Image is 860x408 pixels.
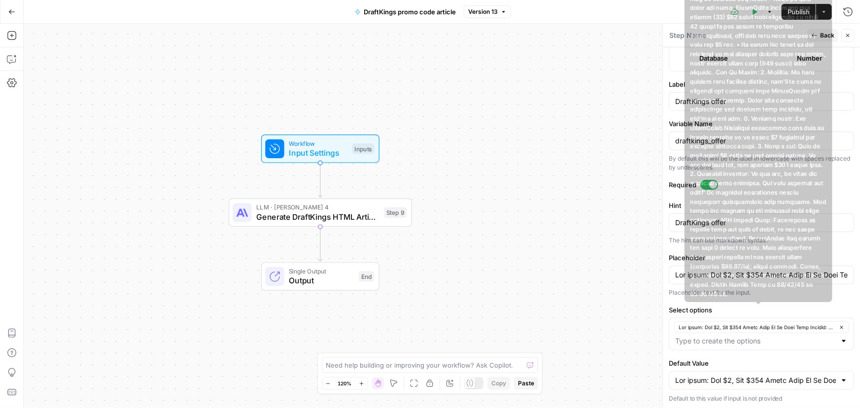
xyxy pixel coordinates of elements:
[675,375,836,385] input: The offer: Bet $5, Get $300 Bonus Bets If It Wins Main Keyword: DraftKings promo code Code Requir...
[289,139,347,148] span: Workflow
[669,358,854,368] label: Default Value
[352,143,374,154] div: Inputs
[669,288,854,297] div: Placeholder text for the input.
[256,203,379,212] span: LLM · [PERSON_NAME] 4
[820,31,834,40] span: Back
[256,211,379,223] span: Generate DraftKings HTML Article
[669,154,854,172] div: By default this will be the label in lowercase with spaces replaced by underscores.
[675,97,848,106] input: Input Label
[699,53,728,63] span: Database
[669,236,854,245] div: The hint can use markdown syntax.
[788,7,810,17] span: Publish
[289,147,347,159] span: Input Settings
[797,53,822,63] span: Number
[807,29,838,42] button: Back
[518,379,534,388] span: Paste
[514,377,538,390] button: Paste
[318,163,322,197] g: Edge from start to step_9
[359,271,374,282] div: End
[675,336,836,346] input: Type to create the options
[675,136,848,146] input: draftkings_offer
[669,79,854,89] label: Label
[318,227,322,261] g: Edge from step_9 to end
[679,323,836,331] span: Lor ipsum: Dol $2, Sit $354 Ametc Adip El Se Doei Temp Incidid: UtlabOreet dolor magn Aliq Enimad...
[674,321,849,333] button: Lor ipsum: Dol $2, Sit $354 Ametc Adip El Se Doei Temp Incidid: UtlabOreet dolor magn Aliq Enimad...
[229,199,412,227] div: LLM · [PERSON_NAME] 4Generate DraftKings HTML ArticleStep 9
[487,377,510,390] button: Copy
[669,394,854,404] p: Default to this value if input is not provided
[364,7,456,17] span: DraftKings promo code article
[669,201,854,210] label: Hint
[289,275,354,287] span: Output
[669,180,854,190] label: Required
[229,135,412,163] div: WorkflowInput SettingsInputs
[338,379,352,387] span: 120%
[669,305,854,315] label: Select options
[669,253,854,263] label: Placeholder
[675,270,848,280] input: Input Placeholder
[349,4,462,20] button: DraftKings promo code article
[675,218,848,228] textarea: DraftKings offer
[491,379,506,388] span: Copy
[229,262,412,291] div: Single OutputOutputEnd
[464,5,511,18] button: Version 13
[289,267,354,276] span: Single Output
[384,207,407,218] div: Step 9
[468,7,498,16] span: Version 13
[782,4,816,20] button: Publish
[669,119,854,129] label: Variable Name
